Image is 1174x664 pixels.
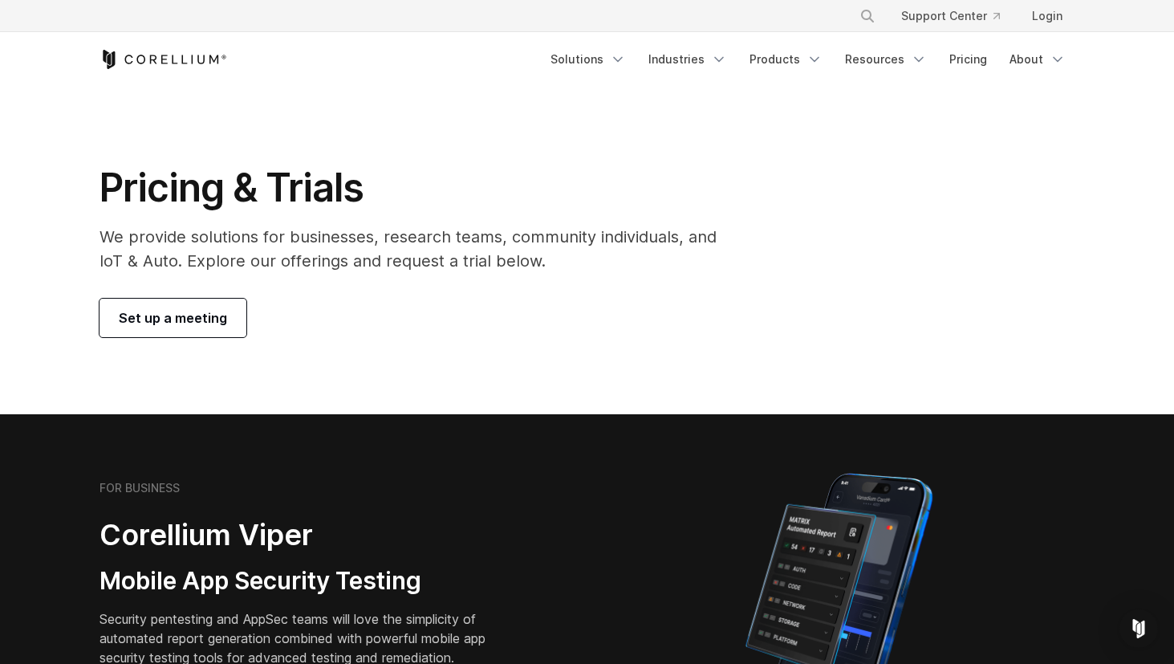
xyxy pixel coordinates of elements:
a: Support Center [888,2,1013,31]
a: About [1000,45,1075,74]
h3: Mobile App Security Testing [100,566,510,597]
h2: Corellium Viper [100,517,510,553]
a: Login [1019,2,1075,31]
a: Set up a meeting [100,299,246,337]
span: Set up a meeting [119,308,227,328]
h6: FOR BUSINESS [100,481,180,495]
a: Corellium Home [100,50,227,69]
a: Products [740,45,832,74]
a: Industries [639,45,737,74]
div: Navigation Menu [840,2,1075,31]
h1: Pricing & Trials [100,164,739,212]
a: Resources [835,45,936,74]
a: Pricing [940,45,997,74]
div: Open Intercom Messenger [1119,609,1158,648]
button: Search [853,2,882,31]
div: Navigation Menu [541,45,1075,74]
a: Solutions [541,45,636,74]
p: We provide solutions for businesses, research teams, community individuals, and IoT & Auto. Explo... [100,225,739,273]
